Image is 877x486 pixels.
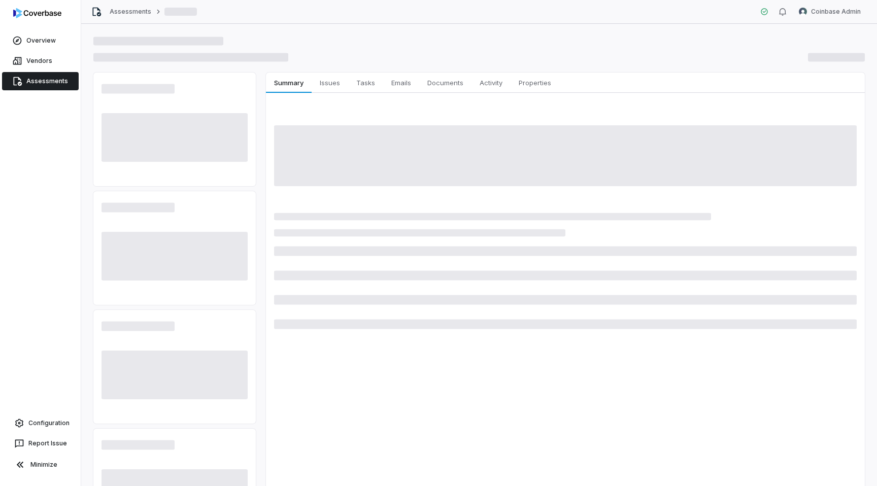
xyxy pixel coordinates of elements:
[352,76,379,89] span: Tasks
[110,8,151,16] a: Assessments
[316,76,344,89] span: Issues
[26,57,52,65] span: Vendors
[26,77,68,85] span: Assessments
[515,76,555,89] span: Properties
[4,455,77,475] button: Minimize
[2,31,79,50] a: Overview
[28,419,70,427] span: Configuration
[799,8,807,16] img: Coinbase Admin avatar
[811,8,861,16] span: Coinbase Admin
[4,434,77,453] button: Report Issue
[2,72,79,90] a: Assessments
[423,76,467,89] span: Documents
[793,4,867,19] button: Coinbase Admin avatarCoinbase Admin
[2,52,79,70] a: Vendors
[387,76,415,89] span: Emails
[26,37,56,45] span: Overview
[13,8,61,18] img: logo-D7KZi-bG.svg
[476,76,507,89] span: Activity
[28,439,67,447] span: Report Issue
[30,461,57,469] span: Minimize
[270,76,307,89] span: Summary
[4,414,77,432] a: Configuration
